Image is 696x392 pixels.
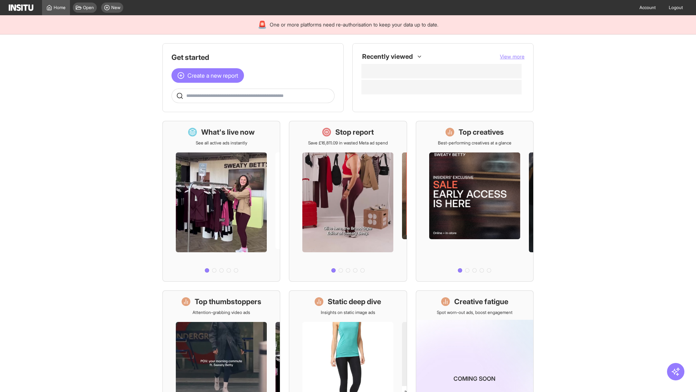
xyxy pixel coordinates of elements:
[258,20,267,30] div: 🚨
[195,297,261,307] h1: Top thumbstoppers
[416,121,534,282] a: Top creativesBest-performing creatives at a glance
[192,310,250,315] p: Attention-grabbing video ads
[9,4,33,11] img: Logo
[328,297,381,307] h1: Static deep dive
[111,5,120,11] span: New
[289,121,407,282] a: Stop reportSave £16,811.09 in wasted Meta ad spend
[54,5,66,11] span: Home
[171,52,335,62] h1: Get started
[308,140,388,146] p: Save £16,811.09 in wasted Meta ad spend
[270,21,438,28] span: One or more platforms need re-authorisation to keep your data up to date.
[171,68,244,83] button: Create a new report
[500,53,525,60] span: View more
[438,140,511,146] p: Best-performing creatives at a glance
[196,140,247,146] p: See all active ads instantly
[83,5,94,11] span: Open
[201,127,255,137] h1: What's live now
[187,71,238,80] span: Create a new report
[500,53,525,60] button: View more
[459,127,504,137] h1: Top creatives
[321,310,375,315] p: Insights on static image ads
[335,127,374,137] h1: Stop report
[162,121,280,282] a: What's live nowSee all active ads instantly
